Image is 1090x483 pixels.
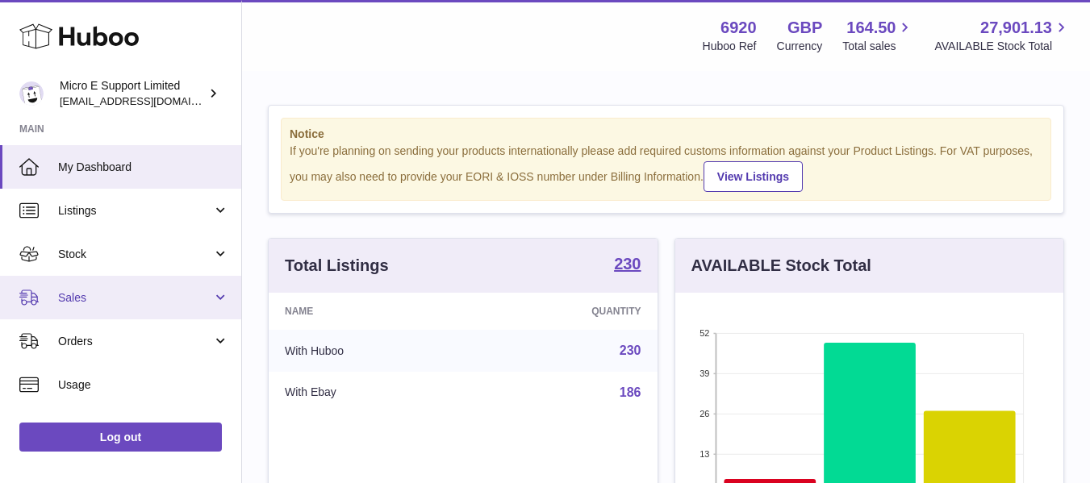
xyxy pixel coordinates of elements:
[58,247,212,262] span: Stock
[269,293,474,330] th: Name
[620,344,641,357] a: 230
[777,39,823,54] div: Currency
[290,144,1042,192] div: If you're planning on sending your products internationally please add required customs informati...
[703,39,757,54] div: Huboo Ref
[19,423,222,452] a: Log out
[58,334,212,349] span: Orders
[787,17,822,39] strong: GBP
[980,17,1052,39] span: 27,901.13
[60,94,237,107] span: [EMAIL_ADDRESS][DOMAIN_NAME]
[58,377,229,393] span: Usage
[700,328,709,338] text: 52
[60,78,205,109] div: Micro E Support Limited
[614,256,641,275] a: 230
[846,17,896,39] span: 164.50
[700,449,709,459] text: 13
[700,409,709,418] text: 26
[720,17,757,39] strong: 6920
[58,203,212,219] span: Listings
[842,17,914,54] a: 164.50 Total sales
[19,81,44,106] img: contact@micropcsupport.com
[58,290,212,306] span: Sales
[474,293,658,330] th: Quantity
[700,368,709,378] text: 39
[691,255,871,277] h3: AVAILABLE Stock Total
[269,330,474,372] td: With Huboo
[934,17,1071,54] a: 27,901.13 AVAILABLE Stock Total
[58,160,229,175] span: My Dashboard
[620,385,641,399] a: 186
[290,127,1042,142] strong: Notice
[934,39,1071,54] span: AVAILABLE Stock Total
[614,256,641,272] strong: 230
[704,161,803,192] a: View Listings
[842,39,914,54] span: Total sales
[269,372,474,414] td: With Ebay
[285,255,389,277] h3: Total Listings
